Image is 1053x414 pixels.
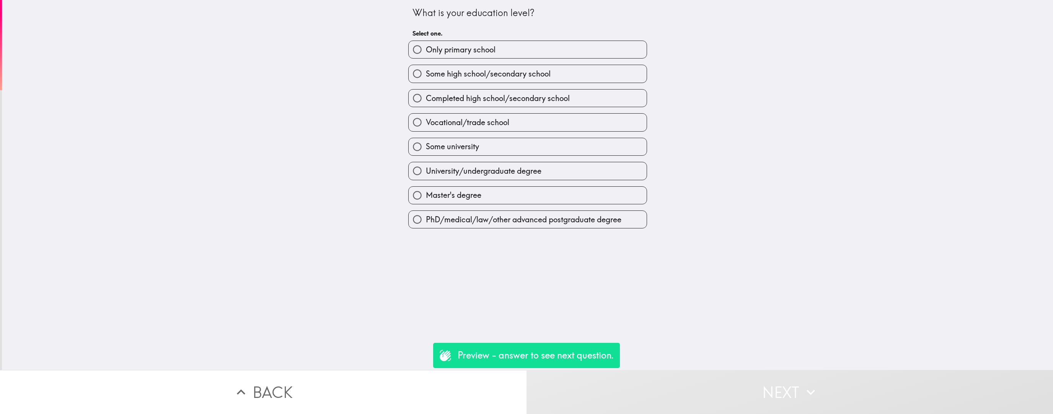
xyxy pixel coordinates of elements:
button: Completed high school/secondary school [409,90,647,107]
button: Master's degree [409,187,647,204]
button: Only primary school [409,41,647,58]
button: Some university [409,138,647,155]
span: Only primary school [426,44,496,55]
button: Vocational/trade school [409,114,647,131]
span: Some university [426,141,479,152]
span: Master's degree [426,190,481,200]
span: Some high school/secondary school [426,68,551,79]
button: University/undergraduate degree [409,162,647,179]
p: Preview - answer to see next question. [458,349,614,362]
div: What is your education level? [412,7,643,20]
span: PhD/medical/law/other advanced postgraduate degree [426,214,621,225]
span: Vocational/trade school [426,117,509,128]
span: University/undergraduate degree [426,166,541,176]
h6: Select one. [412,29,643,37]
button: PhD/medical/law/other advanced postgraduate degree [409,211,647,228]
span: Completed high school/secondary school [426,93,570,104]
button: Some high school/secondary school [409,65,647,82]
button: Next [526,370,1053,414]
